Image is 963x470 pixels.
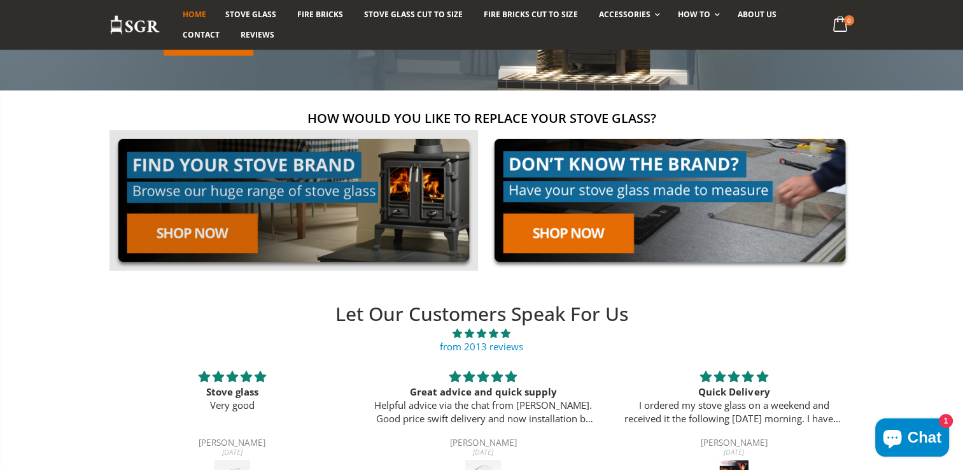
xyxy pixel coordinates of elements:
[216,4,286,25] a: Stove Glass
[109,110,854,127] h2: How would you like to replace your stove glass?
[122,439,342,449] div: [PERSON_NAME]
[827,13,854,38] a: 0
[373,399,593,425] p: Helpful advice via the chat from [PERSON_NAME]. Good price swift delivery and now installation by...
[122,369,342,385] div: 5 stars
[484,9,577,20] span: Fire Bricks Cut To Size
[173,4,216,25] a: Home
[738,9,777,20] span: About us
[373,369,593,385] div: 5 stars
[288,4,353,25] a: Fire Bricks
[474,4,587,25] a: Fire Bricks Cut To Size
[871,418,953,460] inbox-online-store-chat: Shopify online store chat
[486,130,854,271] img: made-to-measure-cta_2cd95ceb-d519-4648-b0cf-d2d338fdf11f.jpg
[373,385,593,399] div: Great advice and quick supply
[105,327,859,353] a: 4.89 stars from 2013 reviews
[183,9,206,20] span: Home
[624,439,844,449] div: [PERSON_NAME]
[373,448,593,455] div: [DATE]
[668,4,726,25] a: How To
[241,29,274,40] span: Reviews
[231,25,284,45] a: Reviews
[728,4,786,25] a: About us
[624,369,844,385] div: 5 stars
[122,399,342,412] p: Very good
[105,327,859,340] span: 4.89 stars
[364,9,463,20] span: Stove Glass Cut To Size
[173,25,229,45] a: Contact
[122,385,342,399] div: Stove glass
[373,439,593,449] div: [PERSON_NAME]
[297,9,343,20] span: Fire Bricks
[122,448,342,455] div: [DATE]
[598,9,650,20] span: Accessories
[440,340,523,353] a: from 2013 reviews
[105,301,859,327] h2: Let Our Customers Speak For Us
[589,4,666,25] a: Accessories
[225,9,276,20] span: Stove Glass
[109,15,160,36] img: Stove Glass Replacement
[844,15,854,25] span: 0
[624,448,844,455] div: [DATE]
[183,29,220,40] span: Contact
[624,399,844,425] p: I ordered my stove glass on a weekend and received it the following [DATE] morning. I haven’t had...
[624,385,844,399] div: Quick Delivery
[678,9,710,20] span: How To
[355,4,472,25] a: Stove Glass Cut To Size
